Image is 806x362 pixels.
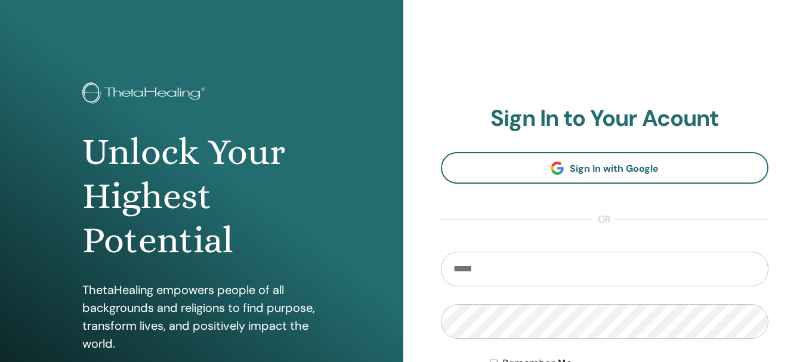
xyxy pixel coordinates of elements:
h2: Sign In to Your Acount [441,105,769,132]
a: Sign In with Google [441,152,769,184]
span: or [592,212,617,227]
p: ThetaHealing empowers people of all backgrounds and religions to find purpose, transform lives, a... [82,281,321,352]
span: Sign In with Google [570,162,659,175]
h1: Unlock Your Highest Potential [82,130,321,263]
